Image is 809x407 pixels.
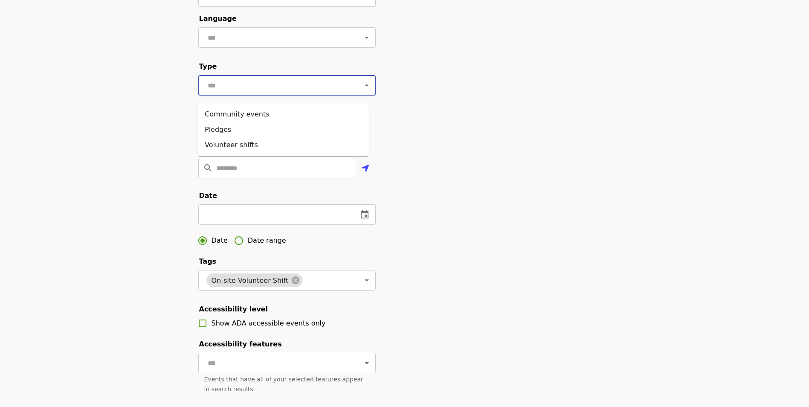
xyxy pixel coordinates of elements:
[199,257,217,265] span: Tags
[198,122,369,137] li: Pledges
[362,163,369,174] i: location-arrow icon
[355,159,376,179] button: Use my location
[361,274,373,286] button: Open
[206,273,303,287] div: On-site Volunteer Shift
[212,319,326,327] span: Show ADA accessible events only
[212,235,228,246] span: Date
[354,204,375,225] button: change date
[199,192,217,200] span: Date
[199,15,237,23] span: Language
[199,305,268,313] span: Accessibility level
[204,164,211,172] i: search icon
[199,62,217,70] span: Type
[206,276,294,285] span: On-site Volunteer Shift
[199,340,282,348] span: Accessibility features
[361,357,373,369] button: Open
[198,137,369,153] li: Volunteer shifts
[204,376,363,392] span: Events that have all of your selected features appear in search results
[361,32,373,44] button: Open
[248,235,286,246] span: Date range
[216,158,355,178] input: Location
[198,107,369,122] li: Community events
[361,79,373,91] button: Close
